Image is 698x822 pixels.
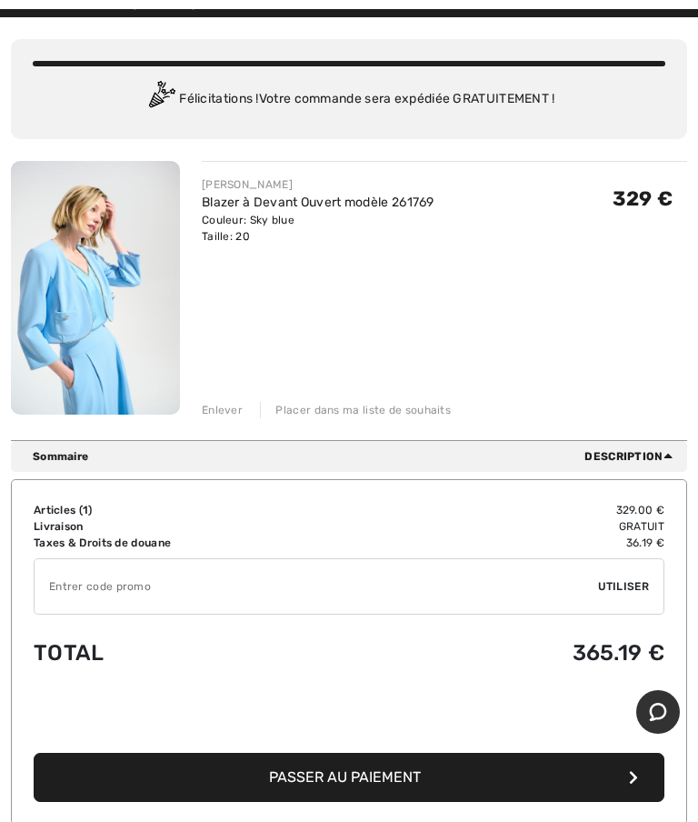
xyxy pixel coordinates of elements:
span: Passer au paiement [269,768,421,786]
td: Total [34,622,411,684]
td: 365.19 € [411,622,664,684]
button: Passer au paiement [34,753,664,802]
td: Gratuit [411,518,664,535]
iframe: Ouvre un widget dans lequel vous pouvez chatter avec l’un de nos agents [636,690,680,736]
td: 36.19 € [411,535,664,551]
img: Congratulation2.svg [143,81,179,117]
div: Couleur: Sky blue Taille: 20 [202,212,434,245]
div: Félicitations ! Votre commande sera expédiée GRATUITEMENT ! [33,81,665,117]
input: Code promo [35,559,598,614]
td: Livraison [34,518,411,535]
span: Utiliser [598,578,649,595]
span: 1 [83,504,88,516]
div: Sommaire [33,448,680,465]
div: Placer dans ma liste de souhaits [260,402,451,418]
td: Articles ( ) [34,502,411,518]
td: Taxes & Droits de douane [34,535,411,551]
td: 329.00 € [411,502,664,518]
iframe: PayPal [34,697,664,747]
span: 329 € [613,186,673,211]
a: Blazer à Devant Ouvert modèle 261769 [202,195,434,210]
div: Enlever [202,402,243,418]
div: [PERSON_NAME] [202,176,434,193]
span: Description [584,448,680,465]
img: Blazer à Devant Ouvert modèle 261769 [11,161,180,415]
